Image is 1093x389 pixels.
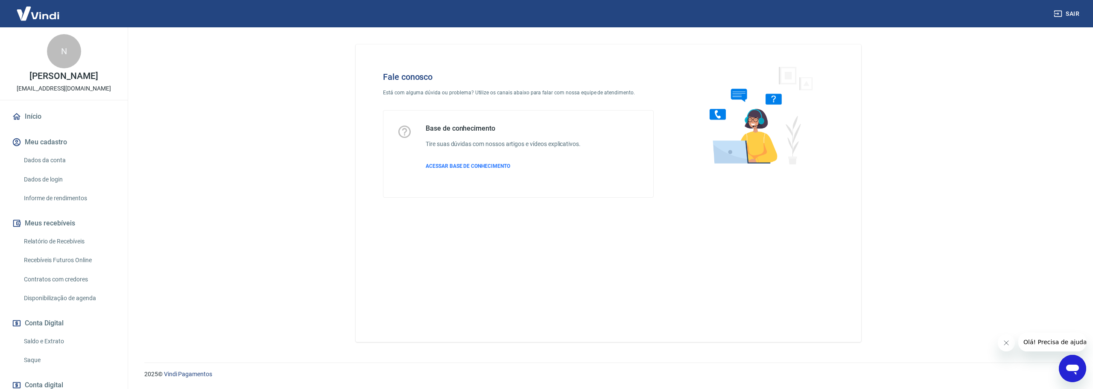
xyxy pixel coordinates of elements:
img: Vindi [10,0,66,26]
a: Saque [20,351,117,369]
a: Relatório de Recebíveis [20,233,117,250]
a: Informe de rendimentos [20,190,117,207]
a: Saldo e Extrato [20,333,117,350]
a: Dados da conta [20,152,117,169]
div: N [47,34,81,68]
a: Contratos com credores [20,271,117,288]
a: ACESSAR BASE DE CONHECIMENTO [426,162,581,170]
iframe: Botão para abrir a janela de mensagens [1059,355,1086,382]
h5: Base de conhecimento [426,124,581,133]
a: Disponibilização de agenda [20,290,117,307]
h4: Fale conosco [383,72,654,82]
a: Recebíveis Futuros Online [20,252,117,269]
a: Início [10,107,117,126]
a: Vindi Pagamentos [164,371,212,377]
p: Está com alguma dúvida ou problema? Utilize os canais abaixo para falar com nossa equipe de atend... [383,89,654,97]
iframe: Fechar mensagem [998,334,1015,351]
span: Olá! Precisa de ajuda? [5,6,72,13]
p: [PERSON_NAME] [29,72,98,81]
img: Fale conosco [693,58,822,172]
button: Meus recebíveis [10,214,117,233]
button: Conta Digital [10,314,117,333]
iframe: Mensagem da empresa [1018,333,1086,351]
span: ACESSAR BASE DE CONHECIMENTO [426,163,510,169]
p: 2025 © [144,370,1073,379]
a: Dados de login [20,171,117,188]
button: Sair [1052,6,1083,22]
button: Meu cadastro [10,133,117,152]
h6: Tire suas dúvidas com nossos artigos e vídeos explicativos. [426,140,581,149]
p: [EMAIL_ADDRESS][DOMAIN_NAME] [17,84,111,93]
